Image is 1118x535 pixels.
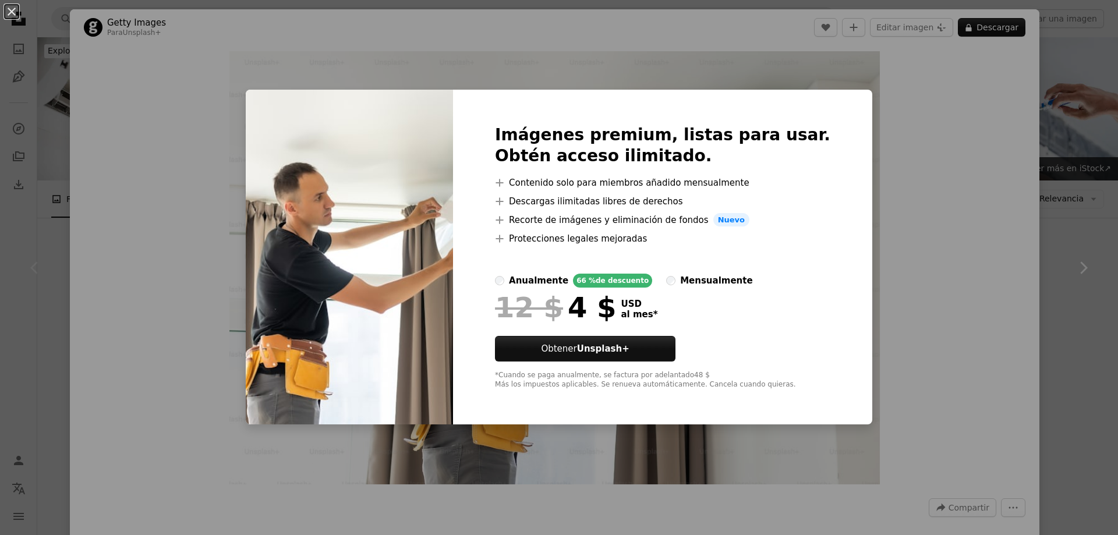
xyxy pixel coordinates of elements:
[666,276,675,285] input: mensualmente
[495,232,830,246] li: Protecciones legales mejoradas
[495,292,563,323] span: 12 $
[713,213,749,227] span: Nuevo
[495,176,830,190] li: Contenido solo para miembros añadido mensualmente
[495,292,616,323] div: 4 $
[495,125,830,166] h2: Imágenes premium, listas para usar. Obtén acceso ilimitado.
[495,371,830,389] div: *Cuando se paga anualmente, se factura por adelantado 48 $ Más los impuestos aplicables. Se renue...
[495,336,675,362] button: ObtenerUnsplash+
[621,299,657,309] span: USD
[680,274,752,288] div: mensualmente
[246,90,453,425] img: premium_photo-1683134512538-7b390d0adc9e
[577,343,629,354] strong: Unsplash+
[495,276,504,285] input: anualmente66 %de descuento
[495,194,830,208] li: Descargas ilimitadas libres de derechos
[573,274,652,288] div: 66 % de descuento
[495,213,830,227] li: Recorte de imágenes y eliminación de fondos
[621,309,657,320] span: al mes *
[509,274,568,288] div: anualmente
